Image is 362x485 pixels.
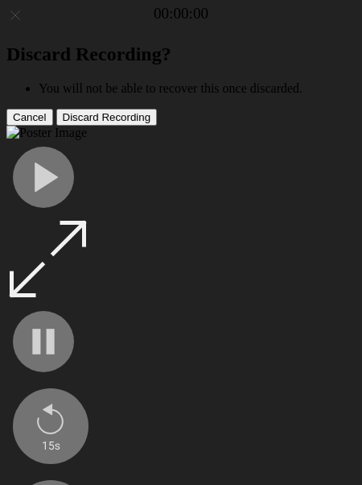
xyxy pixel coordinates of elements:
[56,109,158,126] button: Discard Recording
[6,109,53,126] button: Cancel
[6,44,356,65] h2: Discard Recording?
[6,126,87,140] img: Poster Image
[39,81,356,96] li: You will not be able to recover this once discarded.
[154,5,208,23] a: 00:00:00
